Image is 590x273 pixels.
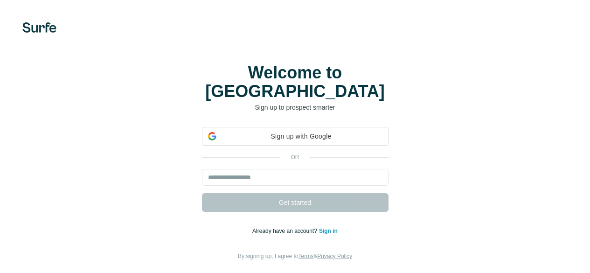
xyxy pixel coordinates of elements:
[280,153,310,161] p: or
[252,228,319,234] span: Already have an account?
[319,228,338,234] a: Sign in
[22,22,56,33] img: Surfe's logo
[298,253,314,259] a: Terms
[202,63,389,101] h1: Welcome to [GEOGRAPHIC_DATA]
[220,132,382,141] span: Sign up with Google
[317,253,352,259] a: Privacy Policy
[202,127,389,146] div: Sign up with Google
[238,253,352,259] span: By signing up, I agree to &
[202,103,389,112] p: Sign up to prospect smarter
